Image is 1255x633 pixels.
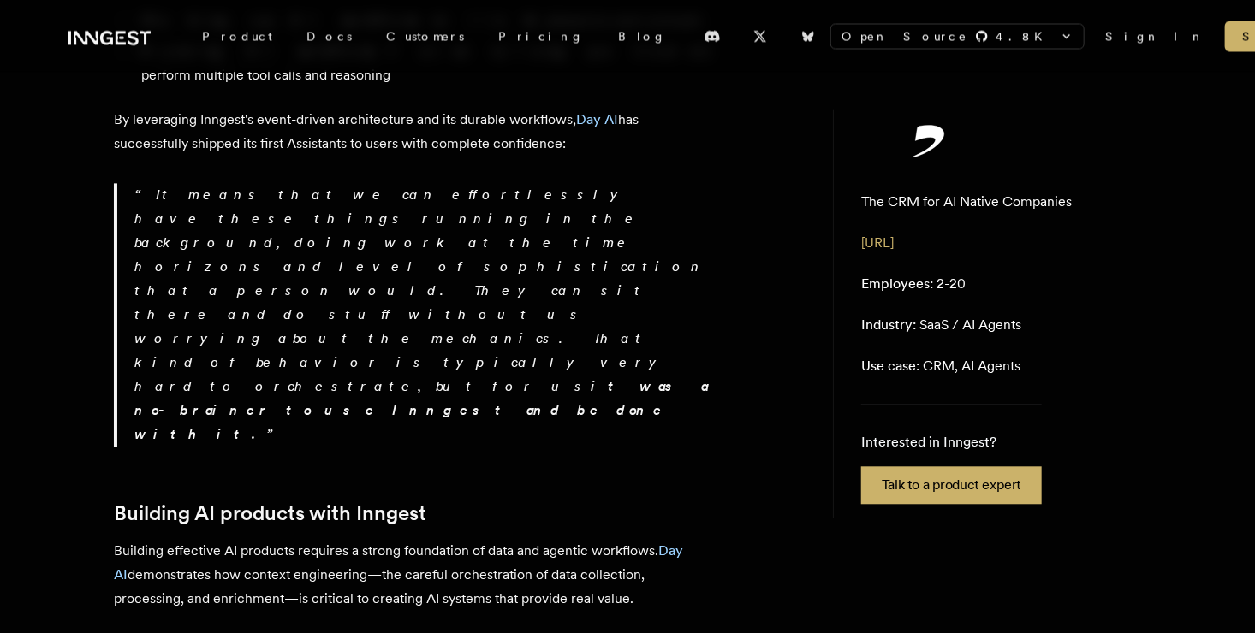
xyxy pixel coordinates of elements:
span: 4.8 K [996,27,1053,44]
span: Use case: [861,358,919,374]
a: Building AI products with Inngest [114,501,426,525]
a: Day AI [576,111,618,127]
span: Open Source [842,27,968,44]
a: Customers [369,21,481,51]
div: Product [185,21,289,51]
p: By leveraging Inngest's event-driven architecture and its durable workflows, has successfully shi... [114,108,713,156]
a: X [741,22,779,50]
p: 2-20 [861,274,966,294]
a: Discord [693,22,731,50]
p: Interested in Inngest? [861,432,1042,453]
img: Day AI's logo [861,123,998,157]
strong: it was a no-brainer to use Inngest and be done with it. [134,378,708,442]
p: The CRM for AI Native Companies [861,192,1072,212]
p: CRM, AI Agents [861,356,1020,376]
p: It means that we can effortlessly have these things running in the background, doing work at the ... [134,183,713,447]
p: Building effective AI products requires a strong foundation of data and agentic workflows. demons... [114,539,713,611]
span: Employees: [861,275,933,292]
a: Docs [289,21,369,51]
a: [URL] [861,234,894,251]
a: Bluesky [789,22,827,50]
a: Talk to a product expert [861,466,1042,504]
a: Sign In [1105,27,1204,44]
span: Industry: [861,316,916,333]
a: Pricing [481,21,601,51]
p: SaaS / AI Agents [861,315,1021,335]
a: Blog [601,21,683,51]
